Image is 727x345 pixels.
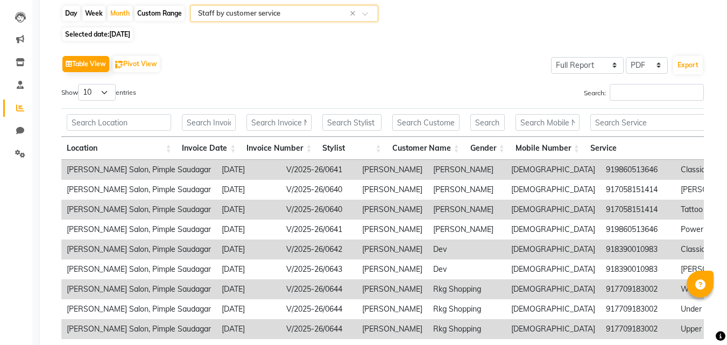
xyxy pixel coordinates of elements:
td: V/2025-26/0642 [281,240,357,259]
td: [PERSON_NAME] [357,259,428,279]
input: Search Mobile Number [516,114,580,131]
th: Mobile Number: activate to sort column ascending [510,137,585,160]
button: Pivot View [112,56,160,72]
td: [DATE] [216,240,281,259]
td: [DATE] [216,319,281,339]
input: Search: [610,84,704,101]
td: [PERSON_NAME] Salon, Pimple Saudagar [61,299,216,319]
td: [DATE] [216,180,281,200]
td: [DATE] [216,220,281,240]
td: V/2025-26/0640 [281,200,357,220]
td: [PERSON_NAME] [428,220,506,240]
td: 919860513646 [601,160,675,180]
td: [PERSON_NAME] Salon, Pimple Saudagar [61,259,216,279]
td: [PERSON_NAME] [357,299,428,319]
span: Selected date: [62,27,133,41]
button: Table View [62,56,109,72]
td: [PERSON_NAME] [428,160,506,180]
td: Rkg Shopping [428,299,506,319]
td: V/2025-26/0644 [281,279,357,299]
th: Stylist: activate to sort column ascending [317,137,386,160]
div: Month [108,6,132,21]
td: [DEMOGRAPHIC_DATA] [506,200,601,220]
div: Day [62,6,80,21]
td: [PERSON_NAME] [428,180,506,200]
td: [PERSON_NAME] [428,200,506,220]
span: [DATE] [109,30,130,38]
td: V/2025-26/0644 [281,299,357,319]
td: [DEMOGRAPHIC_DATA] [506,240,601,259]
td: V/2025-26/0643 [281,259,357,279]
td: 918390010983 [601,240,675,259]
th: Location: activate to sort column ascending [61,137,177,160]
span: Clear all [350,8,359,19]
input: Search Invoice Number [246,114,312,131]
td: [DATE] [216,200,281,220]
td: V/2025-26/0641 [281,160,357,180]
td: 917709183002 [601,319,675,339]
td: [PERSON_NAME] [357,279,428,299]
input: Search Invoice Date [182,114,236,131]
th: Gender: activate to sort column ascending [465,137,510,160]
td: [DATE] [216,279,281,299]
td: 917709183002 [601,279,675,299]
td: [PERSON_NAME] [357,240,428,259]
td: [PERSON_NAME] [357,220,428,240]
th: Invoice Number: activate to sort column ascending [241,137,317,160]
th: Customer Name: activate to sort column ascending [387,137,465,160]
td: 919860513646 [601,220,675,240]
label: Search: [584,84,704,101]
td: [PERSON_NAME] [357,200,428,220]
td: [DEMOGRAPHIC_DATA] [506,160,601,180]
label: Show entries [61,84,136,101]
td: [PERSON_NAME] Salon, Pimple Saudagar [61,180,216,200]
td: [DATE] [216,259,281,279]
td: V/2025-26/0644 [281,319,357,339]
td: [DATE] [216,299,281,319]
th: Invoice Date: activate to sort column ascending [177,137,241,160]
td: [DEMOGRAPHIC_DATA] [506,319,601,339]
input: Search Customer Name [392,114,460,131]
div: Week [82,6,105,21]
td: 917709183002 [601,299,675,319]
td: [DEMOGRAPHIC_DATA] [506,180,601,200]
td: [PERSON_NAME] [357,160,428,180]
input: Search Gender [470,114,505,131]
input: Search Stylist [322,114,381,131]
td: [PERSON_NAME] Salon, Pimple Saudagar [61,240,216,259]
td: [PERSON_NAME] Salon, Pimple Saudagar [61,319,216,339]
td: [DEMOGRAPHIC_DATA] [506,259,601,279]
input: Search Location [67,114,171,131]
select: Showentries [78,84,116,101]
td: [PERSON_NAME] Salon, Pimple Saudagar [61,220,216,240]
td: [PERSON_NAME] Salon, Pimple Saudagar [61,200,216,220]
div: Custom Range [135,6,185,21]
td: 918390010983 [601,259,675,279]
img: pivot.png [115,61,123,69]
td: [DEMOGRAPHIC_DATA] [506,279,601,299]
td: V/2025-26/0641 [281,220,357,240]
td: Rkg Shopping [428,319,506,339]
td: 917058151414 [601,180,675,200]
td: [PERSON_NAME] [357,319,428,339]
td: [PERSON_NAME] Salon, Pimple Saudagar [61,279,216,299]
td: Rkg Shopping [428,279,506,299]
td: Dev [428,240,506,259]
button: Export [673,56,703,74]
td: [PERSON_NAME] Salon, Pimple Saudagar [61,160,216,180]
td: 917058151414 [601,200,675,220]
td: [DATE] [216,160,281,180]
td: Dev [428,259,506,279]
td: [DEMOGRAPHIC_DATA] [506,220,601,240]
td: [DEMOGRAPHIC_DATA] [506,299,601,319]
td: [PERSON_NAME] [357,180,428,200]
td: V/2025-26/0640 [281,180,357,200]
